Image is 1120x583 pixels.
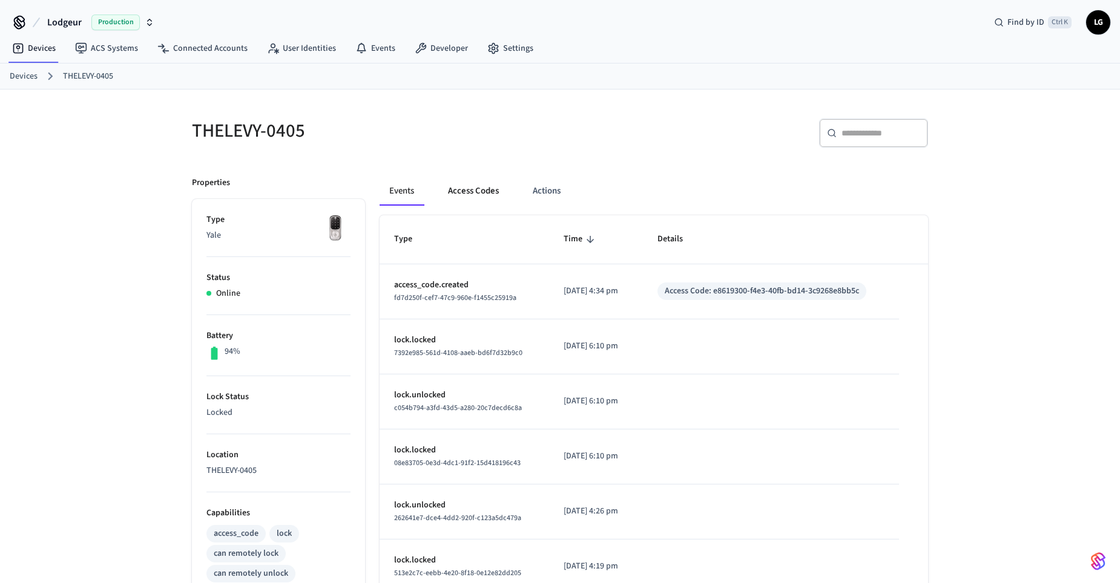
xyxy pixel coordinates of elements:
div: ant example [380,177,928,206]
p: [DATE] 6:10 pm [564,340,628,353]
p: Yale [206,229,351,242]
p: Lock Status [206,391,351,403]
span: Details [657,230,699,249]
button: Actions [523,177,570,206]
a: THELEVY-0405 [63,70,113,83]
p: [DATE] 6:10 pm [564,395,628,408]
img: Yale Assure Touchscreen Wifi Smart Lock, Satin Nickel, Front [320,213,351,244]
p: lock.locked [394,444,535,457]
img: SeamLogoGradient.69752ec5.svg [1091,552,1105,571]
p: access_code.created [394,279,535,291]
a: Connected Accounts [148,37,257,59]
button: LG [1086,10,1110,34]
span: 7392e985-561d-4108-aaeb-bd6f7d32b9c0 [394,348,522,358]
span: Lodgeur [47,15,82,30]
a: ACS Systems [65,37,148,59]
a: Devices [10,70,38,83]
p: Status [206,272,351,284]
p: lock.locked [394,554,535,567]
p: lock.unlocked [394,499,535,512]
button: Events [380,177,424,206]
a: Devices [2,37,65,59]
p: [DATE] 4:34 pm [564,285,628,298]
span: Find by ID [1007,16,1044,28]
div: access_code [214,527,259,540]
a: Settings [478,37,543,59]
span: c054b794-a3fd-43d5-a280-20c7decd6c8a [394,403,522,413]
p: lock.locked [394,334,535,347]
p: [DATE] 4:26 pm [564,505,628,518]
span: 262641e7-dce4-4dd2-920f-c123a5dc479a [394,513,521,523]
span: Ctrl K [1048,16,1072,28]
p: Battery [206,330,351,342]
h5: THELEVY-0405 [192,119,553,143]
p: Properties [192,177,230,189]
span: 08e83705-0e3d-4dc1-91f2-15d418196c43 [394,458,521,468]
p: Location [206,449,351,461]
button: Access Codes [438,177,509,206]
span: Type [394,230,428,249]
p: lock.unlocked [394,389,535,402]
div: can remotely unlock [214,567,288,580]
div: can remotely lock [214,547,278,560]
span: fd7d250f-cef7-47c9-960e-f1455c25919a [394,293,516,303]
span: LG [1087,11,1109,33]
p: Locked [206,406,351,419]
div: Access Code: e8619300-f4e3-40fb-bd14-3c9268e8bb5c [665,285,859,298]
p: THELEVY-0405 [206,464,351,477]
a: Developer [405,37,478,59]
p: [DATE] 6:10 pm [564,450,628,463]
span: 513e2c7c-eebb-4e20-8f18-0e12e82dd205 [394,568,521,578]
p: Type [206,213,351,226]
a: User Identities [257,37,346,59]
span: Production [91,15,140,30]
span: Time [564,230,598,249]
p: [DATE] 4:19 pm [564,560,628,573]
p: Online [216,287,240,300]
p: 94% [225,345,240,358]
p: Capabilities [206,507,351,519]
a: Events [346,37,405,59]
div: lock [277,527,292,540]
div: Find by IDCtrl K [984,11,1081,33]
